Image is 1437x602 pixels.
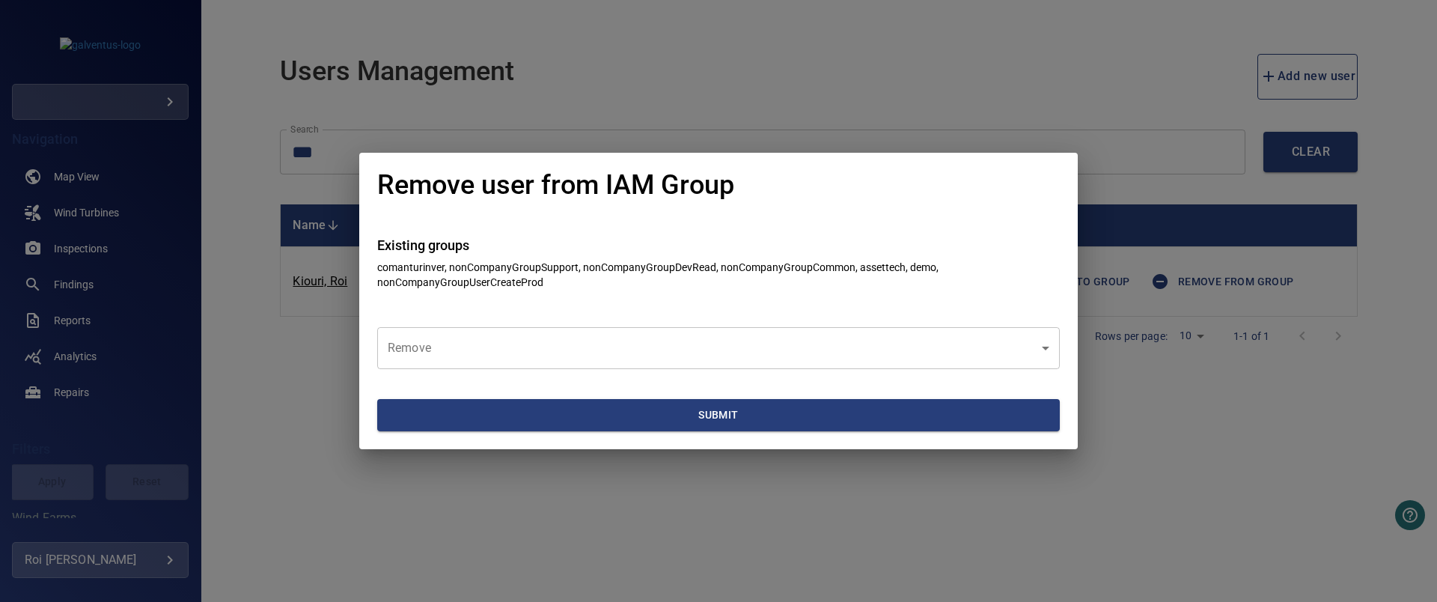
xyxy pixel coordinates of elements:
div: ​ [377,327,1060,369]
span: Submit [383,406,1054,425]
h4: Existing groups [377,238,1060,253]
h1: Remove user from IAM Group [377,171,734,201]
button: Submit [377,399,1060,431]
p: comanturinver, nonCompanyGroupSupport, nonCompanyGroupDevRead, nonCompanyGroupCommon, assettech, ... [377,260,1060,290]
